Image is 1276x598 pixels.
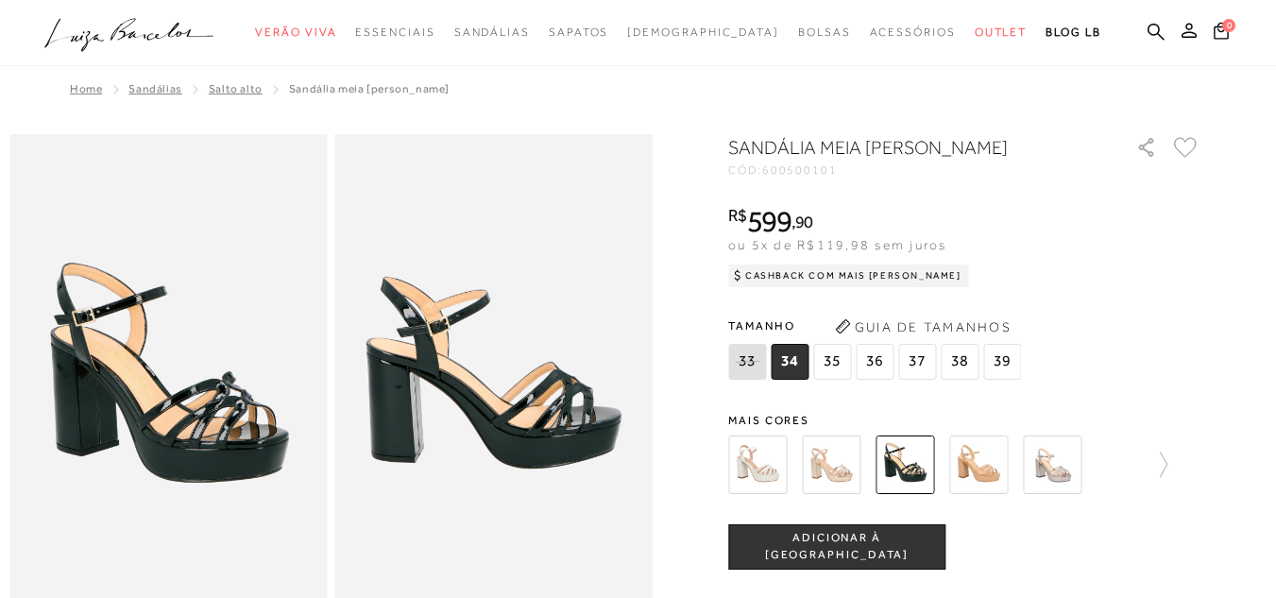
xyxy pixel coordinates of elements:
[795,212,813,231] span: 90
[728,265,969,287] div: Cashback com Mais [PERSON_NAME]
[798,26,851,39] span: Bolsas
[949,436,1008,494] img: SANDÁLIA MEIA PATA ROUGE
[791,214,813,231] i: ,
[828,312,1017,342] button: Guia de Tamanhos
[728,237,946,252] span: ou 5x de R$119,98 sem juros
[355,15,434,50] a: categoryNavScreenReaderText
[1046,26,1100,39] span: BLOG LB
[627,26,779,39] span: [DEMOGRAPHIC_DATA]
[728,164,1106,176] div: CÓD:
[70,82,102,95] a: Home
[728,134,1082,161] h1: SANDÁLIA MEIA [PERSON_NAME]
[983,344,1021,380] span: 39
[898,344,936,380] span: 37
[802,436,860,494] img: SANDÁLIA MEIA PATA DE SALTO BLOCO ALTO METALIZADO DOURADA
[454,15,530,50] a: categoryNavScreenReaderText
[255,15,336,50] a: categoryNavScreenReaderText
[728,524,945,570] button: ADICIONAR À [GEOGRAPHIC_DATA]
[1023,436,1081,494] img: SANDÁLIA MEIA PATA SALTO ALTO CHUMBO
[128,82,181,95] a: SANDÁLIAS
[975,15,1028,50] a: categoryNavScreenReaderText
[941,344,978,380] span: 38
[856,344,893,380] span: 36
[1208,21,1234,46] button: 0
[289,82,450,95] span: SANDÁLIA MEIA [PERSON_NAME]
[209,82,263,95] a: Salto Alto
[728,436,787,494] img: SANDÁLIA MEIA PATA DE SALTO BLOCO ALTO EM COURO OFF WHITE
[975,26,1028,39] span: Outlet
[627,15,779,50] a: noSubCategoriesText
[870,15,956,50] a: categoryNavScreenReaderText
[771,344,808,380] span: 34
[1222,19,1235,32] span: 0
[813,344,851,380] span: 35
[728,207,747,224] i: R$
[729,530,944,563] span: ADICIONAR À [GEOGRAPHIC_DATA]
[870,26,956,39] span: Acessórios
[1046,15,1100,50] a: BLOG LB
[728,312,1026,340] span: Tamanho
[798,15,851,50] a: categoryNavScreenReaderText
[876,436,934,494] img: SANDÁLIA MEIA PATA PRETA
[454,26,530,39] span: Sandálias
[762,163,838,177] span: 600500101
[728,344,766,380] span: 33
[255,26,336,39] span: Verão Viva
[747,204,791,238] span: 599
[549,26,608,39] span: Sapatos
[355,26,434,39] span: Essenciais
[549,15,608,50] a: categoryNavScreenReaderText
[728,415,1200,426] span: Mais cores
